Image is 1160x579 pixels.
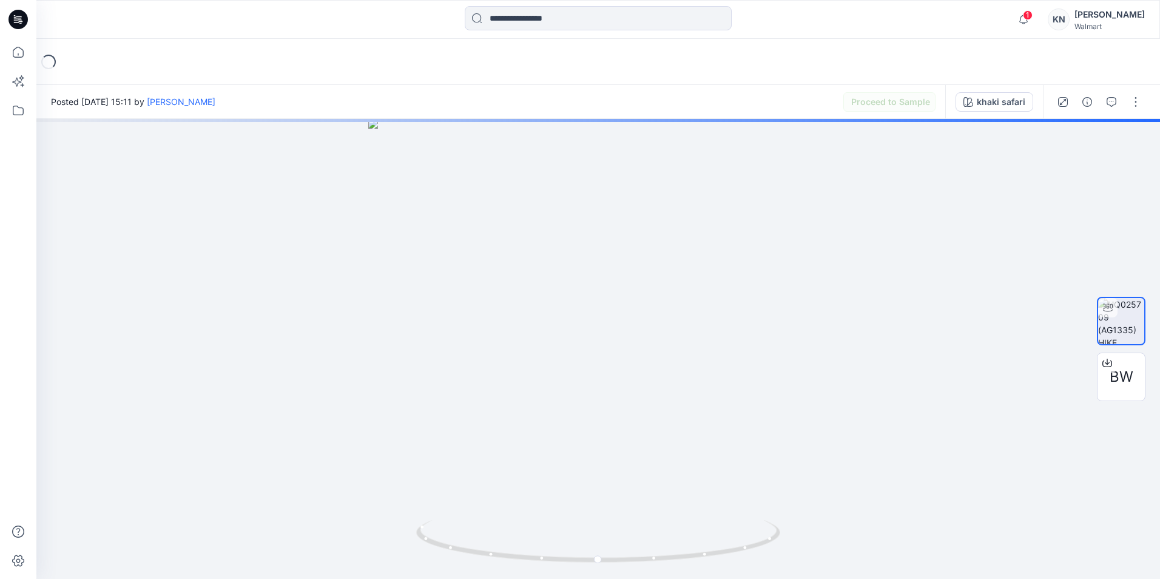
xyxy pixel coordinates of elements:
button: khaki safari [956,92,1033,112]
img: HQ025709 (AG1335) HIKE SHORT_GV [1098,298,1144,344]
a: [PERSON_NAME] [147,96,215,107]
span: 1 [1023,10,1033,20]
button: Details [1077,92,1097,112]
div: KN [1048,8,1070,30]
span: BW [1110,366,1133,388]
div: [PERSON_NAME] [1074,7,1145,22]
div: Walmart [1074,22,1145,31]
span: Posted [DATE] 15:11 by [51,95,215,108]
div: khaki safari [977,95,1025,109]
